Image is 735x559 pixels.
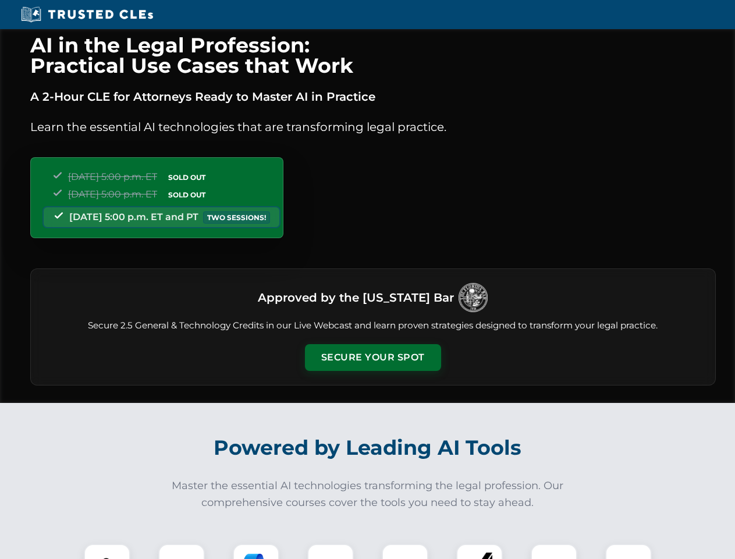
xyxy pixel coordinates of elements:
h3: Approved by the [US_STATE] Bar [258,287,454,308]
span: SOLD OUT [164,171,210,183]
p: Master the essential AI technologies transforming the legal profession. Our comprehensive courses... [164,477,571,511]
img: Logo [459,283,488,312]
h1: AI in the Legal Profession: Practical Use Cases that Work [30,35,716,76]
span: [DATE] 5:00 p.m. ET [68,189,157,200]
span: SOLD OUT [164,189,210,201]
p: A 2-Hour CLE for Attorneys Ready to Master AI in Practice [30,87,716,106]
span: [DATE] 5:00 p.m. ET [68,171,157,182]
p: Secure 2.5 General & Technology Credits in our Live Webcast and learn proven strategies designed ... [45,319,701,332]
p: Learn the essential AI technologies that are transforming legal practice. [30,118,716,136]
button: Secure Your Spot [305,344,441,371]
h2: Powered by Leading AI Tools [45,427,690,468]
img: Trusted CLEs [17,6,157,23]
